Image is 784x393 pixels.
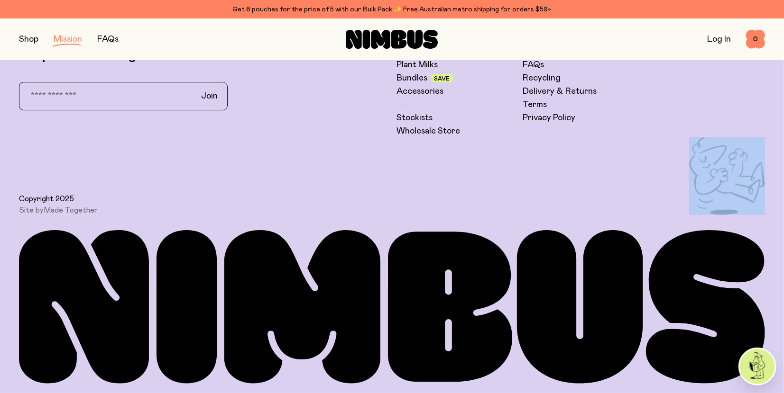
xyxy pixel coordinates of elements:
[19,205,98,215] span: Site by
[194,86,225,106] button: Join
[201,90,218,102] span: Join
[397,86,444,97] a: Accessories
[523,59,544,71] a: FAQs
[397,125,461,137] a: Wholesale Store
[523,112,575,124] a: Privacy Policy
[523,72,561,84] a: Recycling
[19,4,765,15] div: Get 6 pouches for the price of 5 with our Bulk Pack ✨ Free Australian metro shipping for orders $59+
[434,76,450,81] span: Save
[397,72,428,84] a: Bundles
[746,30,765,49] button: 0
[397,112,433,124] a: Stockists
[97,35,119,44] a: FAQs
[54,35,82,44] a: Mission
[44,206,98,214] a: Made Together
[523,86,597,97] a: Delivery & Returns
[707,35,731,44] a: Log In
[19,194,74,204] span: Copyright 2025
[397,59,438,71] a: Plant Milks
[740,349,775,384] img: agent
[523,99,547,110] a: Terms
